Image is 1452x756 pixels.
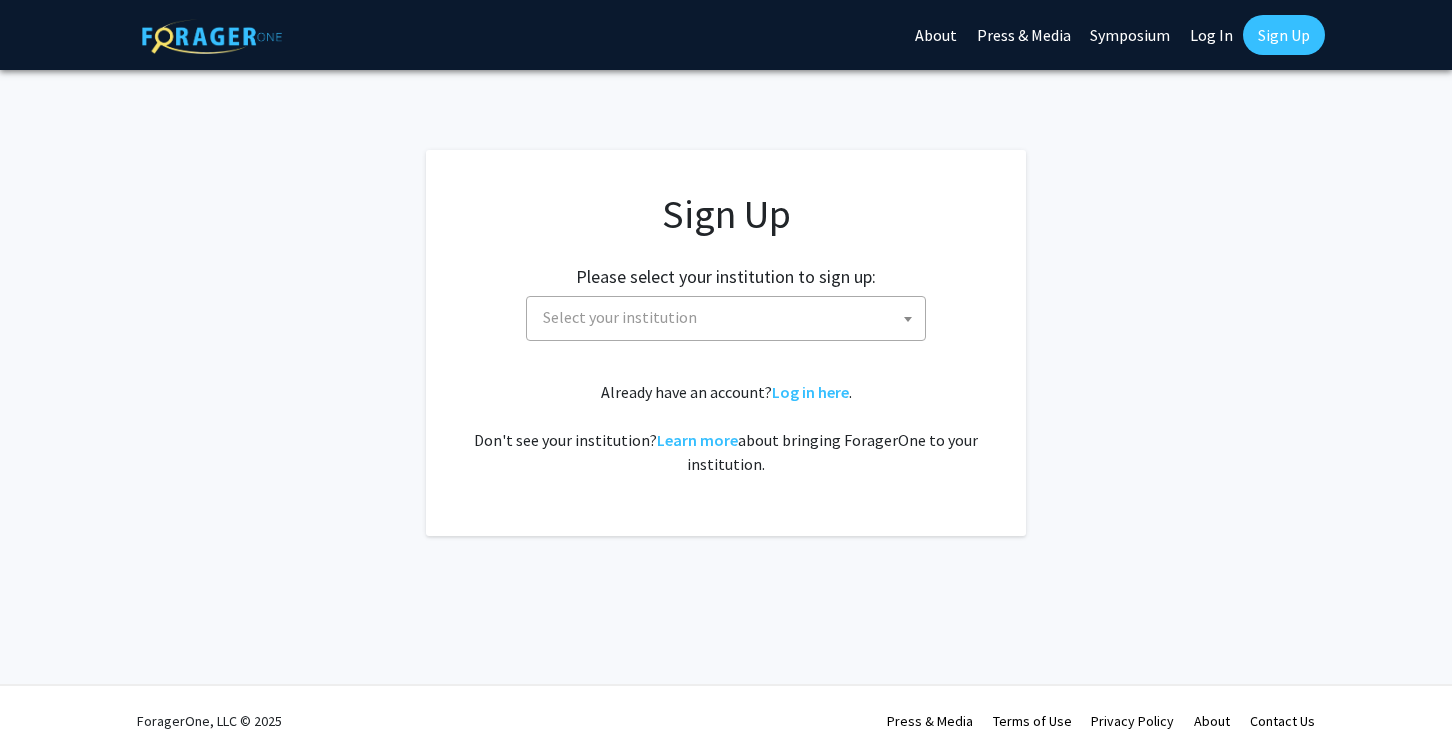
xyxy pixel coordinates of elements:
a: Terms of Use [993,712,1072,730]
span: Select your institution [543,307,697,327]
a: Log in here [772,382,849,402]
a: Learn more about bringing ForagerOne to your institution [657,430,738,450]
a: About [1194,712,1230,730]
a: Sign Up [1243,15,1325,55]
a: Contact Us [1250,712,1315,730]
a: Privacy Policy [1091,712,1174,730]
span: Select your institution [526,296,926,341]
h2: Please select your institution to sign up: [576,266,876,288]
h1: Sign Up [466,190,986,238]
a: Press & Media [887,712,973,730]
div: ForagerOne, LLC © 2025 [137,686,282,756]
img: ForagerOne Logo [142,19,282,54]
div: Already have an account? . Don't see your institution? about bringing ForagerOne to your institut... [466,380,986,476]
span: Select your institution [535,297,925,338]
